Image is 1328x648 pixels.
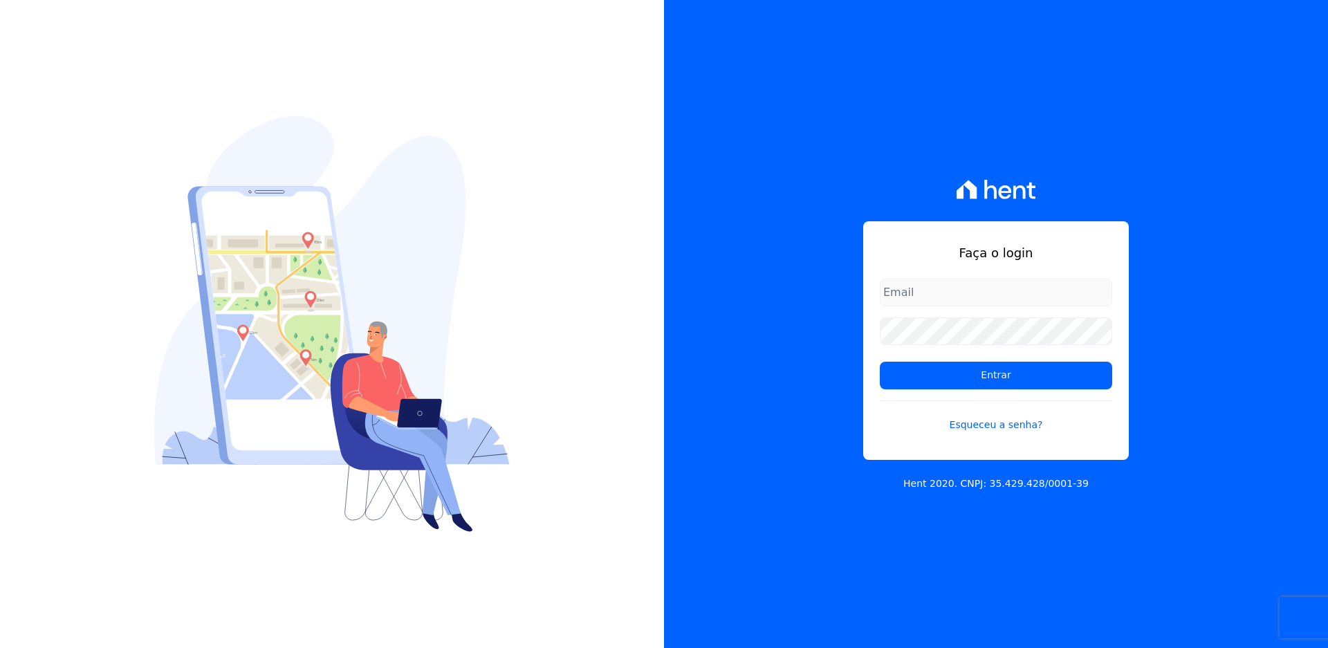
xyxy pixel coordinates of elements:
[880,243,1112,262] h1: Faça o login
[880,362,1112,389] input: Entrar
[880,279,1112,306] input: Email
[154,116,510,532] img: Login
[880,400,1112,432] a: Esqueceu a senha?
[903,476,1089,491] p: Hent 2020. CNPJ: 35.429.428/0001-39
